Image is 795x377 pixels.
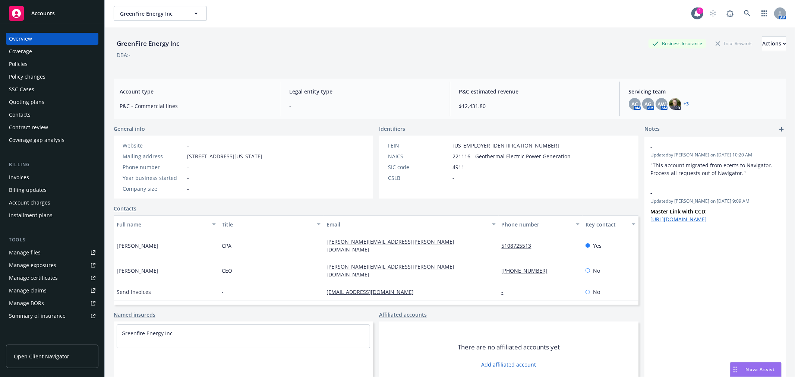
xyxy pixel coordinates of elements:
div: Title [222,221,313,228]
span: General info [114,125,145,133]
span: Account type [120,88,271,95]
a: - [187,142,189,149]
span: $12,431.80 [459,102,611,110]
button: Phone number [499,215,583,233]
div: Year business started [123,174,184,182]
a: 5108725513 [502,242,537,249]
a: +3 [684,102,689,106]
span: AW [657,100,666,108]
div: Quoting plans [9,96,44,108]
a: Named insureds [114,311,155,319]
a: Policy changes [6,71,98,83]
div: Manage files [9,247,41,259]
div: -Updatedby [PERSON_NAME] on [DATE] 10:20 AM"This account migrated from ecerts to Navigator. Proce... [644,137,786,183]
span: - [289,102,441,110]
a: [EMAIL_ADDRESS][DOMAIN_NAME] [326,288,420,295]
a: Switch app [757,6,772,21]
a: - [502,288,510,295]
span: No [593,267,600,275]
a: Invoices [6,171,98,183]
span: No [593,288,600,296]
a: Contacts [114,205,136,212]
button: Email [324,215,498,233]
span: - [222,288,224,296]
span: P&C estimated revenue [459,88,611,95]
div: Manage certificates [9,272,58,284]
div: 1 [697,7,703,14]
span: Yes [593,242,602,250]
span: P&C - Commercial lines [120,102,271,110]
div: Tools [6,236,98,244]
a: Affiliated accounts [379,311,427,319]
button: Nova Assist [730,362,782,377]
div: Policy changes [9,71,45,83]
span: 221116 - Geothermal Electric Power Generation [452,152,571,160]
div: Mailing address [123,152,184,160]
div: Phone number [502,221,571,228]
span: - [452,174,454,182]
a: Manage exposures [6,259,98,271]
span: - [650,189,761,197]
span: Notes [644,125,660,134]
div: Contract review [9,121,48,133]
a: Greenfire Energy Inc [122,330,173,337]
a: Contract review [6,121,98,133]
div: -Updatedby [PERSON_NAME] on [DATE] 9:09 AMMaster Link with CCD: [URL][DOMAIN_NAME] [644,183,786,229]
span: There are no affiliated accounts yet [458,343,560,352]
span: - [187,174,189,182]
div: Coverage gap analysis [9,134,64,146]
button: Actions [762,36,786,51]
a: [URL][DOMAIN_NAME] [650,216,707,223]
a: Billing updates [6,184,98,196]
a: Manage files [6,247,98,259]
div: FEIN [388,142,449,149]
div: Invoices [9,171,29,183]
div: GreenFire Energy Inc [114,39,182,48]
a: [PHONE_NUMBER] [502,267,554,274]
div: Contacts [9,109,31,121]
span: [STREET_ADDRESS][US_STATE] [187,152,262,160]
div: Website [123,142,184,149]
button: Title [219,215,324,233]
strong: Master Link with CCD: [650,208,707,215]
span: Updated by [PERSON_NAME] on [DATE] 10:20 AM [650,152,780,158]
a: Account charges [6,197,98,209]
div: Summary of insurance [9,310,66,322]
div: Analytics hub [6,337,98,344]
span: CEO [222,267,232,275]
a: Report a Bug [723,6,738,21]
span: Legal entity type [289,88,441,95]
a: Contacts [6,109,98,121]
div: Overview [9,33,32,45]
div: Company size [123,185,184,193]
span: GreenFire Energy Inc [120,10,184,18]
div: Billing [6,161,98,168]
a: Manage BORs [6,297,98,309]
div: Manage exposures [9,259,56,271]
span: Accounts [31,10,55,16]
div: Billing updates [9,184,47,196]
span: [US_EMPLOYER_IDENTIFICATION_NUMBER] [452,142,559,149]
div: Phone number [123,163,184,171]
button: GreenFire Energy Inc [114,6,207,21]
div: Account charges [9,197,50,209]
div: Key contact [586,221,627,228]
a: [PERSON_NAME][EMAIL_ADDRESS][PERSON_NAME][DOMAIN_NAME] [326,238,454,253]
a: Policies [6,58,98,70]
a: Start snowing [706,6,720,21]
div: Total Rewards [712,39,756,48]
span: 4911 [452,163,464,171]
span: Send Invoices [117,288,151,296]
a: Add affiliated account [482,361,536,368]
span: Updated by [PERSON_NAME] on [DATE] 9:09 AM [650,198,780,205]
div: CSLB [388,174,449,182]
div: Policies [9,58,28,70]
div: Email [326,221,487,228]
span: CPA [222,242,231,250]
img: photo [669,98,681,110]
div: DBA: - [117,51,130,59]
span: - [187,163,189,171]
a: Quoting plans [6,96,98,108]
span: - [650,143,761,151]
span: Servicing team [629,88,780,95]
